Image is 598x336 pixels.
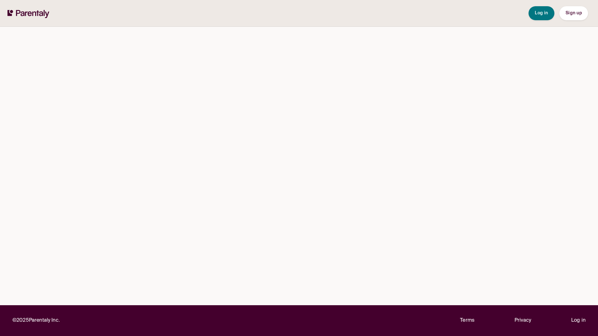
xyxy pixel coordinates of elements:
span: Log in [535,11,548,15]
a: Log in [571,316,586,325]
button: Log in [529,6,554,20]
a: Privacy [515,316,531,325]
a: Terms [460,316,474,325]
span: Sign up [566,11,582,15]
button: Sign up [559,6,588,20]
p: © 2025 Parentaly Inc. [12,316,60,325]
